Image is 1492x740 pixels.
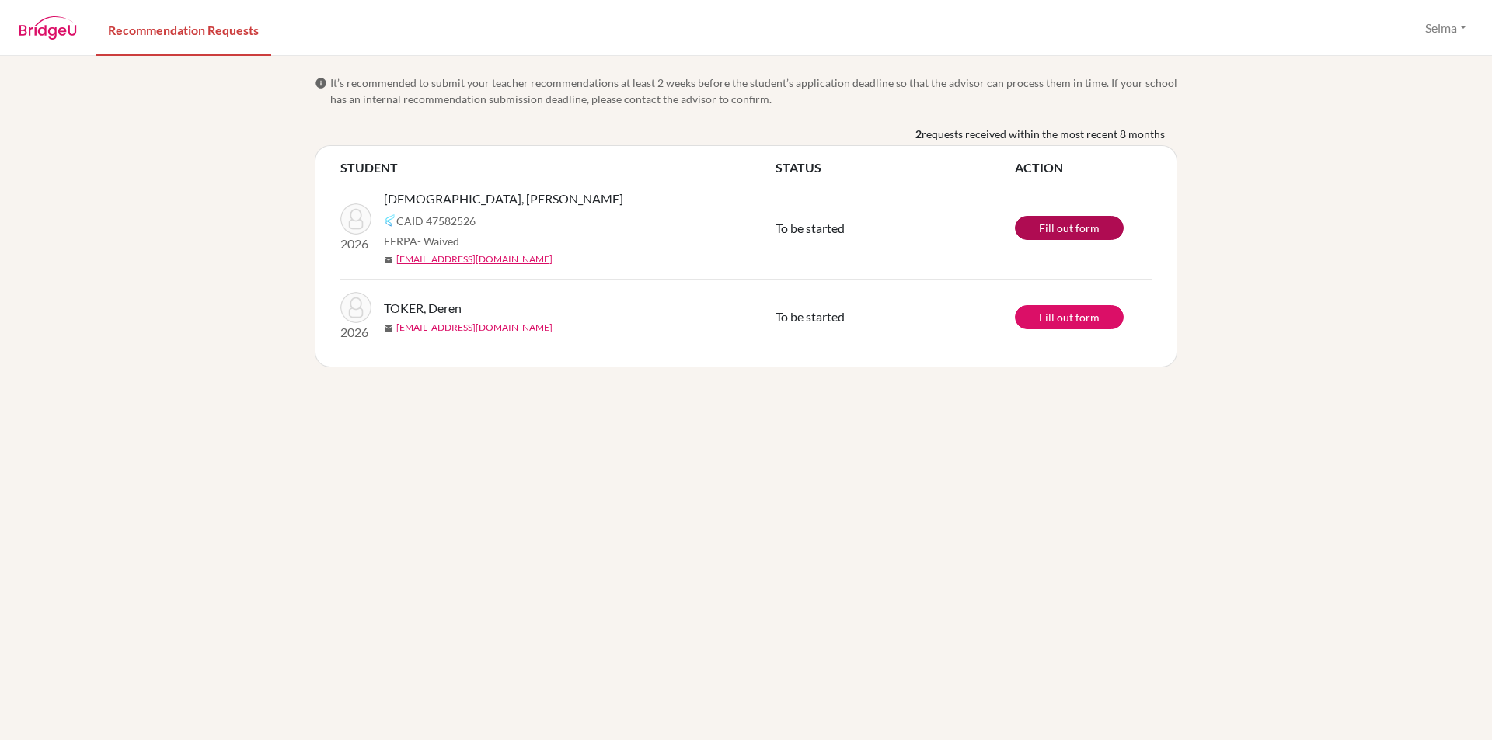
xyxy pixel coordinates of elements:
[396,252,553,266] a: [EMAIL_ADDRESS][DOMAIN_NAME]
[340,292,371,323] img: TOKER, Deren
[384,214,396,227] img: Common App logo
[1015,158,1152,177] th: ACTION
[417,235,459,248] span: - Waived
[384,324,393,333] span: mail
[922,126,1165,142] span: requests received within the most recent 8 months
[776,309,845,324] span: To be started
[384,233,459,249] span: FERPA
[776,221,845,235] span: To be started
[315,77,327,89] span: info
[19,16,77,40] img: BridgeU logo
[340,235,371,253] p: 2026
[384,255,393,265] span: mail
[776,158,1015,177] th: STATUS
[384,299,462,318] span: TOKER, Deren
[1015,305,1124,329] a: Fill out form
[330,75,1177,107] span: It’s recommended to submit your teacher recommendations at least 2 weeks before the student’s app...
[340,158,776,177] th: STUDENT
[396,321,553,335] a: [EMAIL_ADDRESS][DOMAIN_NAME]
[340,203,371,235] img: TÜRKEN, Beren Berk
[396,213,476,229] span: CAID 47582526
[915,126,922,142] b: 2
[384,189,623,208] span: [DEMOGRAPHIC_DATA], [PERSON_NAME]
[1418,13,1473,43] button: Selma
[340,323,371,342] p: 2026
[96,2,271,56] a: Recommendation Requests
[1015,216,1124,240] a: Fill out form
